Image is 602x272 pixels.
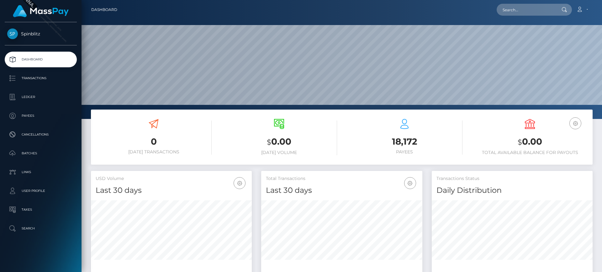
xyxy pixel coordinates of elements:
[5,89,77,105] a: Ledger
[5,52,77,67] a: Dashboard
[5,221,77,236] a: Search
[518,138,522,146] small: $
[91,3,117,16] a: Dashboard
[266,185,417,196] h4: Last 30 days
[96,149,212,155] h6: [DATE] Transactions
[5,146,77,161] a: Batches
[436,176,588,182] h5: Transactions Status
[7,28,18,39] img: Spinblitz
[7,130,74,139] p: Cancellations
[7,111,74,121] p: Payees
[346,149,462,155] h6: Payees
[7,186,74,196] p: User Profile
[7,74,74,83] p: Transactions
[497,4,556,16] input: Search...
[13,5,69,17] img: MassPay Logo
[7,149,74,158] p: Batches
[267,138,271,146] small: $
[5,127,77,142] a: Cancellations
[472,136,588,148] h3: 0.00
[7,205,74,214] p: Taxes
[7,167,74,177] p: Links
[346,136,462,148] h3: 18,172
[5,70,77,86] a: Transactions
[7,92,74,102] p: Ledger
[5,202,77,218] a: Taxes
[221,136,337,148] h3: 0.00
[5,31,77,37] span: Spinblitz
[436,185,588,196] h4: Daily Distribution
[5,164,77,180] a: Links
[7,224,74,233] p: Search
[7,55,74,64] p: Dashboard
[472,150,588,155] h6: Total Available Balance for Payouts
[96,176,247,182] h5: USD Volume
[266,176,417,182] h5: Total Transactions
[221,150,337,155] h6: [DATE] Volume
[5,108,77,124] a: Payees
[96,136,212,148] h3: 0
[96,185,247,196] h4: Last 30 days
[5,183,77,199] a: User Profile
